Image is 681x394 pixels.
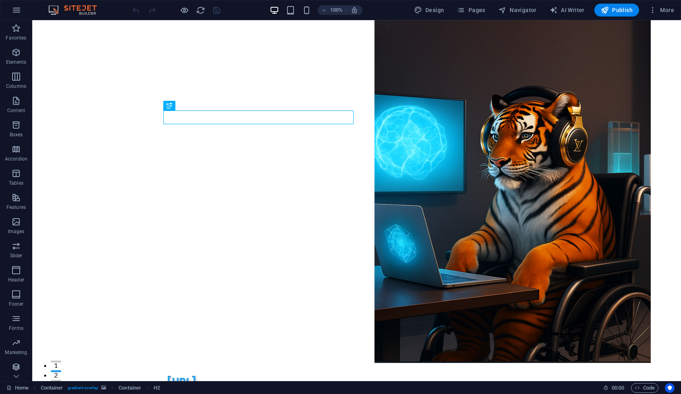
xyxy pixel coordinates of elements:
[46,5,107,15] img: Editor Logo
[612,383,624,393] span: 00 00
[631,383,658,393] button: Code
[5,349,27,356] p: Marketing
[546,4,588,17] button: AI Writer
[8,228,25,235] p: Images
[411,4,448,17] div: Design (Ctrl+Alt+Y)
[10,131,23,138] p: Boxes
[196,6,205,15] i: Reload page
[414,6,444,14] span: Design
[19,340,29,342] button: 1
[351,6,358,14] i: On resize automatically adjust zoom level to fit chosen device.
[179,5,189,15] button: Click here to leave preview mode and continue editing
[66,383,98,393] span: . gradient-overlay
[646,4,677,17] button: More
[19,350,29,352] button: 2
[411,4,448,17] button: Design
[6,383,29,393] a: Click to cancel selection. Double-click to open Pages
[9,325,23,331] p: Forms
[5,156,27,162] p: Accordion
[498,6,537,14] span: Navigator
[635,383,655,393] span: Code
[665,383,675,393] button: Usercentrics
[10,252,23,259] p: Slider
[594,4,639,17] button: Publish
[454,4,488,17] button: Pages
[6,59,27,65] p: Elements
[9,301,23,307] p: Footer
[41,383,63,393] span: Click to select. Double-click to edit
[6,35,26,41] p: Favorites
[6,204,26,211] p: Features
[6,83,26,90] p: Columns
[154,383,160,393] span: Click to select. Double-click to edit
[601,6,633,14] span: Publish
[196,5,205,15] button: reload
[495,4,540,17] button: Navigator
[101,386,106,390] i: This element contains a background
[19,360,29,362] button: 3
[7,107,25,114] p: Content
[330,5,343,15] h6: 100%
[119,383,141,393] span: Click to select. Double-click to edit
[8,277,24,283] p: Header
[550,6,585,14] span: AI Writer
[617,385,619,391] span: :
[41,383,160,393] nav: breadcrumb
[649,6,674,14] span: More
[9,180,23,186] p: Tables
[318,5,346,15] button: 100%
[457,6,485,14] span: Pages
[603,383,625,393] h6: Session time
